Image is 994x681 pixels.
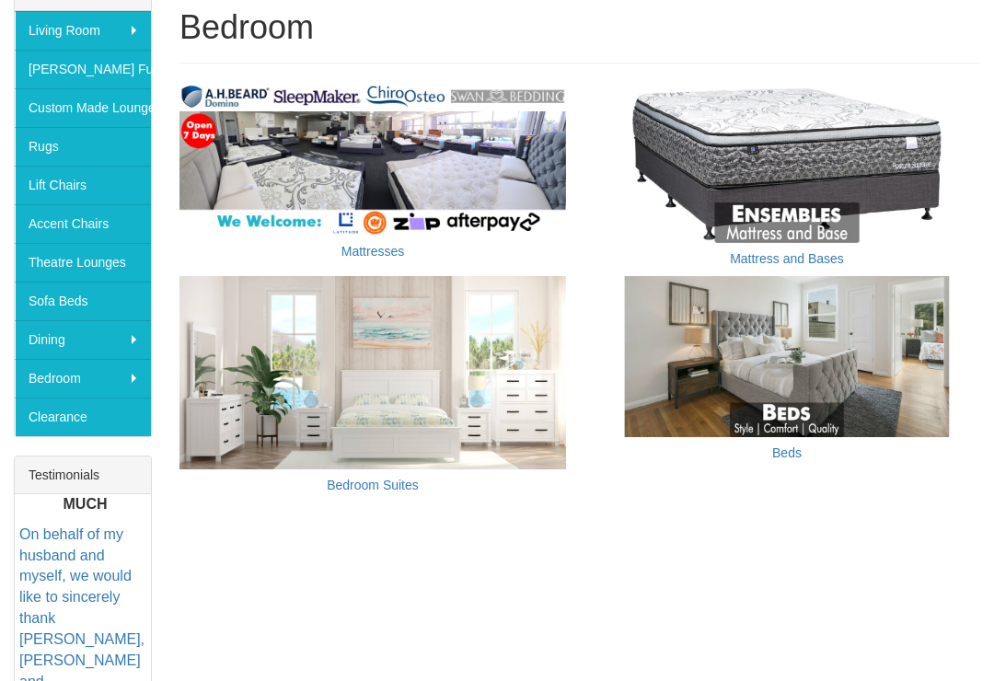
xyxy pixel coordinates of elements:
img: Mattress and Bases [594,82,980,243]
a: Beds [772,445,802,460]
img: Mattresses [179,82,566,236]
a: Clearance [15,398,151,436]
a: Bedroom Suites [327,478,419,492]
img: Beds [594,276,980,437]
a: Bedroom [15,359,151,398]
img: Bedroom Suites [179,276,566,469]
a: Custom Made Lounges [15,88,151,127]
b: THANK YOU VERY MUCH [19,475,150,512]
a: Theatre Lounges [15,243,151,282]
h1: Bedroom [179,9,980,46]
a: Sofa Beds [15,282,151,320]
a: Rugs [15,127,151,166]
a: [PERSON_NAME] Furniture [15,50,151,88]
div: Testimonials [15,456,151,494]
a: Dining [15,320,151,359]
a: Mattress and Bases [730,251,844,266]
a: Living Room [15,11,151,50]
a: Lift Chairs [15,166,151,204]
a: Accent Chairs [15,204,151,243]
a: Mattresses [341,244,404,259]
